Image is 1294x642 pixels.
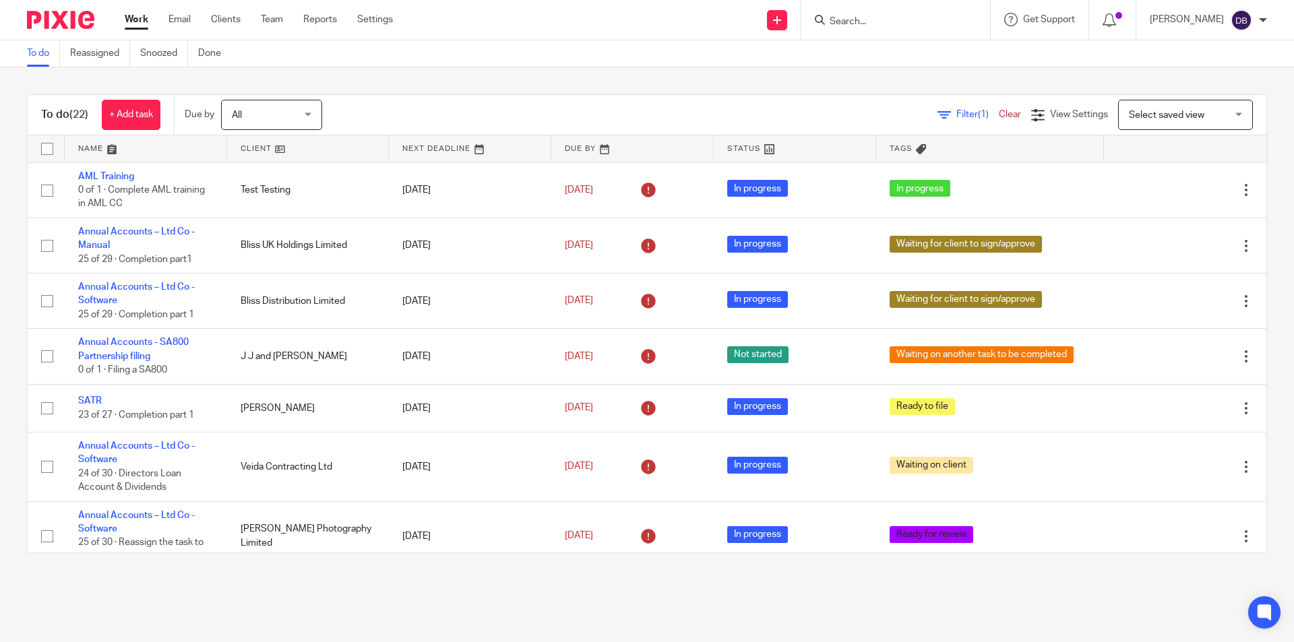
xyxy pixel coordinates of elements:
[78,282,195,305] a: Annual Accounts – Ltd Co - Software
[357,13,393,26] a: Settings
[565,240,593,250] span: [DATE]
[890,457,973,474] span: Waiting on client
[890,526,973,543] span: Ready for review
[78,396,102,406] a: SATR
[389,162,551,218] td: [DATE]
[565,531,593,540] span: [DATE]
[727,346,789,363] span: Not started
[102,100,160,130] a: + Add task
[78,511,195,534] a: Annual Accounts – Ltd Co - Software
[828,16,950,28] input: Search
[890,180,950,197] span: In progress
[890,145,913,152] span: Tags
[1150,13,1224,26] p: [PERSON_NAME]
[168,13,191,26] a: Email
[70,40,130,67] a: Reassigned
[69,109,88,120] span: (22)
[1129,110,1204,120] span: Select saved view
[78,310,194,319] span: 25 of 29 · Completion part 1
[41,108,88,122] h1: To do
[78,227,195,250] a: Annual Accounts – Ltd Co - Manual
[78,410,194,420] span: 23 of 27 · Completion part 1
[389,329,551,384] td: [DATE]
[198,40,231,67] a: Done
[1231,9,1252,31] img: svg%3E
[78,441,195,464] a: Annual Accounts – Ltd Co - Software
[78,365,167,375] span: 0 of 1 · Filing a SA800
[211,13,241,26] a: Clients
[227,329,390,384] td: J J and [PERSON_NAME]
[565,296,593,306] span: [DATE]
[727,180,788,197] span: In progress
[78,338,189,360] a: Annual Accounts - SA800 Partnership filing
[227,162,390,218] td: Test Testing
[890,291,1042,308] span: Waiting for client to sign/approve
[185,108,214,121] p: Due by
[125,13,148,26] a: Work
[78,255,192,264] span: 25 of 29 · Completion part1
[227,384,390,432] td: [PERSON_NAME]
[227,501,390,571] td: [PERSON_NAME] Photography Limited
[389,432,551,502] td: [DATE]
[727,398,788,415] span: In progress
[727,457,788,474] span: In progress
[78,538,204,562] span: 25 of 30 · Reassign the task to reviewer
[1023,15,1075,24] span: Get Support
[389,218,551,273] td: [DATE]
[140,40,188,67] a: Snoozed
[727,526,788,543] span: In progress
[890,398,955,415] span: Ready to file
[956,110,999,119] span: Filter
[565,185,593,195] span: [DATE]
[227,218,390,273] td: Bliss UK Holdings Limited
[999,110,1021,119] a: Clear
[27,11,94,29] img: Pixie
[78,469,181,492] span: 24 of 30 · Directors Loan Account & Dividends
[565,404,593,413] span: [DATE]
[227,432,390,502] td: Veida Contracting Ltd
[389,274,551,329] td: [DATE]
[727,236,788,253] span: In progress
[890,346,1074,363] span: Waiting on another task to be completed
[261,13,283,26] a: Team
[78,185,205,209] span: 0 of 1 · Complete AML training in AML CC
[389,501,551,571] td: [DATE]
[389,384,551,432] td: [DATE]
[78,172,134,181] a: AML Training
[27,40,60,67] a: To do
[303,13,337,26] a: Reports
[565,352,593,361] span: [DATE]
[232,110,242,120] span: All
[227,274,390,329] td: Bliss Distribution Limited
[1050,110,1108,119] span: View Settings
[978,110,989,119] span: (1)
[565,462,593,472] span: [DATE]
[727,291,788,308] span: In progress
[890,236,1042,253] span: Waiting for client to sign/approve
